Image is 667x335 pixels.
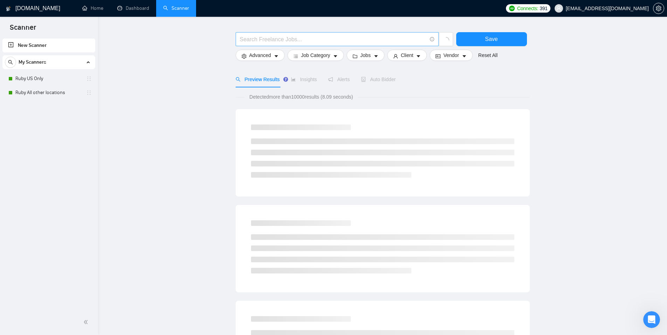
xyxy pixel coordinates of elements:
[249,51,271,59] span: Advanced
[5,60,16,65] span: search
[163,5,189,11] a: searchScanner
[6,3,11,14] img: logo
[291,77,317,82] span: Insights
[347,50,384,61] button: folderJobscaret-down
[517,5,538,12] span: Connects:
[86,76,92,81] span: holder
[2,55,95,100] li: My Scanners
[301,51,330,59] span: Job Category
[374,54,378,59] span: caret-down
[401,51,414,59] span: Client
[274,54,279,59] span: caret-down
[328,77,333,82] span: notification
[4,22,42,37] span: Scanner
[86,90,92,95] span: holder
[333,54,338,59] span: caret-down
[244,93,358,101] span: Detected more than 10000 results (8.09 seconds)
[443,51,459,59] span: Vendor
[293,54,298,59] span: bars
[328,77,350,82] span: Alerts
[653,6,664,11] a: setting
[430,50,472,61] button: idcardVendorcaret-down
[5,57,16,68] button: search
[443,37,449,43] span: loading
[236,77,280,82] span: Preview Results
[462,54,467,59] span: caret-down
[556,6,561,11] span: user
[2,38,95,52] li: New Scanner
[416,54,421,59] span: caret-down
[236,77,241,82] span: search
[393,54,398,59] span: user
[387,50,427,61] button: userClientcaret-down
[353,54,357,59] span: folder
[361,77,396,82] span: Auto Bidder
[283,76,289,83] div: Tooltip anchor
[291,77,296,82] span: area-chart
[478,51,498,59] a: Reset All
[360,51,371,59] span: Jobs
[430,37,435,42] span: info-circle
[15,72,82,86] a: Ruby US Only
[643,311,660,328] iframe: Intercom live chat
[509,6,515,11] img: upwork-logo.png
[240,35,427,44] input: Search Freelance Jobs...
[436,54,440,59] span: idcard
[8,38,90,52] a: New Scanner
[82,5,103,11] a: homeHome
[485,35,498,43] span: Save
[540,5,547,12] span: 391
[83,319,90,326] span: double-left
[242,54,246,59] span: setting
[117,5,149,11] a: dashboardDashboard
[236,50,285,61] button: settingAdvancedcaret-down
[456,32,527,46] button: Save
[653,3,664,14] button: setting
[653,6,664,11] span: setting
[19,55,46,69] span: My Scanners
[361,77,366,82] span: robot
[287,50,344,61] button: barsJob Categorycaret-down
[15,86,82,100] a: Ruby All other locations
